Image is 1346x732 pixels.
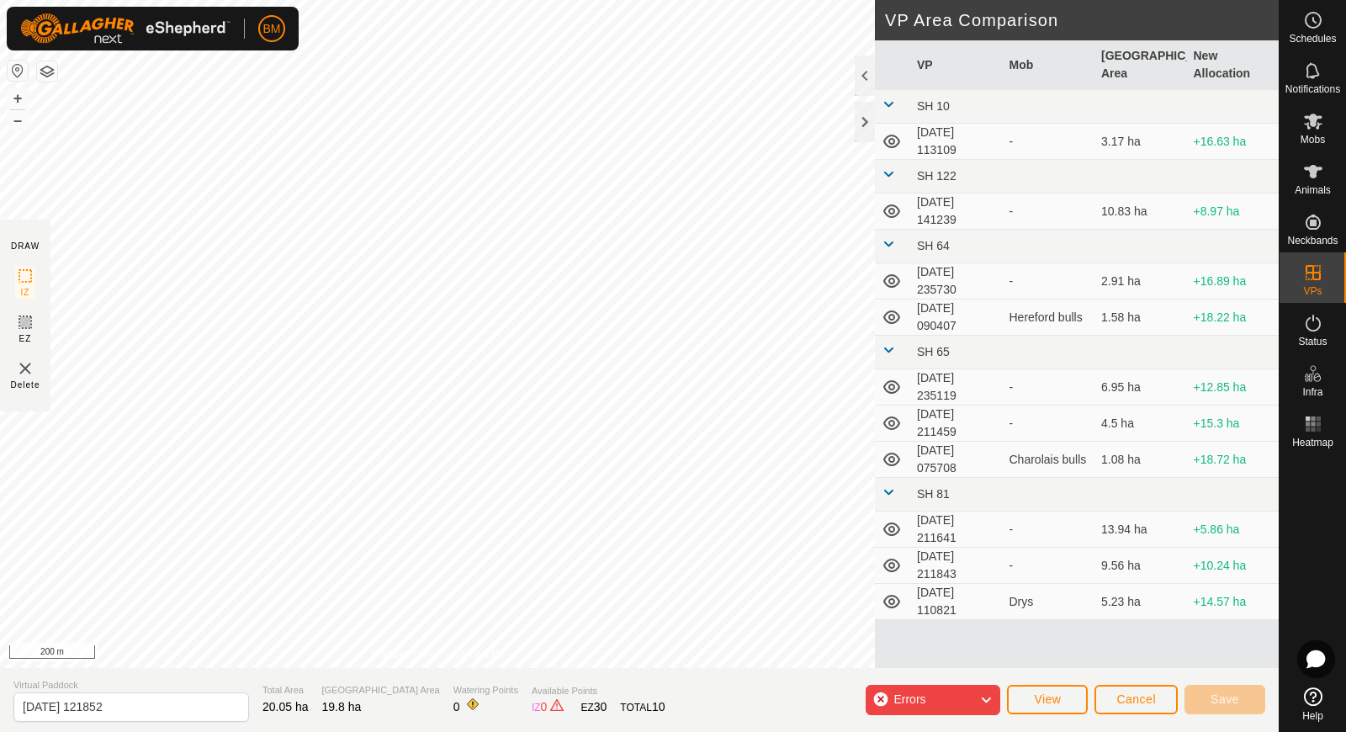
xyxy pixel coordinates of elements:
[1187,263,1280,300] td: +16.89 ha
[1010,593,1089,611] div: Drys
[15,358,35,379] img: VP
[8,61,28,81] button: Reset Map
[453,683,518,698] span: Watering Points
[1285,84,1340,94] span: Notifications
[1184,685,1265,714] button: Save
[910,548,1003,584] td: [DATE] 211843
[917,345,950,358] span: SH 65
[1094,584,1187,620] td: 5.23 ha
[910,194,1003,230] td: [DATE] 141239
[1010,273,1089,290] div: -
[1302,711,1323,721] span: Help
[910,124,1003,160] td: [DATE] 113109
[1094,124,1187,160] td: 3.17 ha
[1301,135,1325,145] span: Mobs
[1010,133,1089,151] div: -
[1094,512,1187,548] td: 13.94 ha
[910,584,1003,620] td: [DATE] 110821
[917,239,950,252] span: SH 64
[893,692,925,706] span: Errors
[1187,124,1280,160] td: +16.63 ha
[11,379,40,391] span: Delete
[885,10,1279,30] h2: VP Area Comparison
[1187,40,1280,90] th: New Allocation
[8,88,28,109] button: +
[1094,548,1187,584] td: 9.56 ha
[322,683,440,698] span: [GEOGRAPHIC_DATA] Area
[453,700,460,713] span: 0
[1187,584,1280,620] td: +14.57 ha
[1116,692,1156,706] span: Cancel
[1298,337,1327,347] span: Status
[322,700,362,713] span: 19.8 ha
[1010,557,1089,575] div: -
[1010,309,1089,326] div: Hereford bulls
[263,20,281,38] span: BM
[1010,521,1089,538] div: -
[1187,512,1280,548] td: +5.86 ha
[1010,379,1089,396] div: -
[1302,387,1322,397] span: Infra
[19,332,32,345] span: EZ
[13,678,249,692] span: Virtual Paddock
[910,263,1003,300] td: [DATE] 235730
[652,700,665,713] span: 10
[1010,203,1089,220] div: -
[1187,406,1280,442] td: +15.3 ha
[1094,263,1187,300] td: 2.91 ha
[21,286,30,299] span: IZ
[1094,194,1187,230] td: 10.83 ha
[8,110,28,130] button: –
[620,698,665,716] div: TOTAL
[1094,300,1187,336] td: 1.58 ha
[1187,442,1280,478] td: +18.72 ha
[1094,442,1187,478] td: 1.08 ha
[1187,194,1280,230] td: +8.97 ha
[532,698,567,716] div: IZ
[910,300,1003,336] td: [DATE] 090407
[917,99,950,113] span: SH 10
[20,13,231,44] img: Gallagher Logo
[1289,34,1336,44] span: Schedules
[1010,451,1089,469] div: Charolais bulls
[1094,369,1187,406] td: 6.95 ha
[11,240,40,252] div: DRAW
[917,169,957,183] span: SH 122
[371,646,434,661] a: Privacy Policy
[1187,548,1280,584] td: +10.24 ha
[454,646,504,661] a: Contact Us
[594,700,607,713] span: 30
[1007,685,1088,714] button: View
[1094,40,1187,90] th: [GEOGRAPHIC_DATA] Area
[910,40,1003,90] th: VP
[1287,236,1338,246] span: Neckbands
[1094,685,1178,714] button: Cancel
[532,684,665,698] span: Available Points
[1187,300,1280,336] td: +18.22 ha
[917,487,950,501] span: SH 81
[910,406,1003,442] td: [DATE] 211459
[580,698,607,716] div: EZ
[262,700,309,713] span: 20.05 ha
[910,512,1003,548] td: [DATE] 211641
[910,442,1003,478] td: [DATE] 075708
[1034,692,1061,706] span: View
[1303,286,1322,296] span: VPs
[262,683,309,698] span: Total Area
[910,369,1003,406] td: [DATE] 235119
[37,61,57,82] button: Map Layers
[1010,415,1089,432] div: -
[1094,406,1187,442] td: 4.5 ha
[1292,438,1333,448] span: Heatmap
[1280,681,1346,728] a: Help
[1211,692,1239,706] span: Save
[1295,185,1331,195] span: Animals
[1003,40,1095,90] th: Mob
[1187,369,1280,406] td: +12.85 ha
[541,700,548,713] span: 0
